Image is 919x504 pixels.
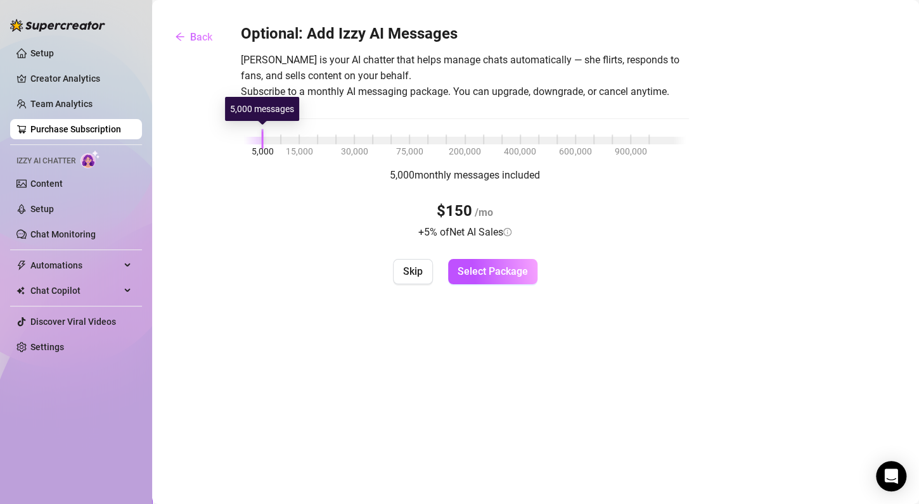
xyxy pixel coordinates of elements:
span: arrow-left [175,32,185,42]
span: + 5 % of [418,226,511,238]
span: [PERSON_NAME] is your AI chatter that helps manage chats automatically — she flirts, responds to ... [241,52,689,99]
span: Automations [30,255,120,275]
span: Skip [403,265,423,277]
span: 15,000 [286,144,313,158]
img: logo-BBDzfeDw.svg [10,19,105,32]
a: Setup [30,48,54,58]
a: Settings [30,342,64,352]
span: Chat Copilot [30,280,120,301]
a: Purchase Subscription [30,124,121,134]
span: /mo [472,206,493,218]
span: info-circle [503,228,511,236]
div: 5,000 messages [225,97,299,121]
button: Select Package [448,259,537,284]
a: Team Analytics [30,99,93,109]
img: Chat Copilot [16,286,25,295]
span: 200,000 [449,144,481,158]
a: Content [30,179,63,189]
span: 75,000 [396,144,423,158]
a: Discover Viral Videos [30,317,116,327]
span: 30,000 [341,144,368,158]
a: Chat Monitoring [30,229,96,239]
h3: $150 [437,201,493,222]
span: 900,000 [614,144,646,158]
span: 400,000 [504,144,536,158]
img: AI Chatter [80,150,100,168]
div: Net AI Sales [449,224,511,240]
button: Back [165,24,222,49]
button: Skip [393,259,433,284]
a: Creator Analytics [30,68,132,89]
a: Setup [30,204,54,214]
span: 5,000 monthly messages included [390,169,540,181]
span: Select Package [458,265,528,277]
span: Back [190,31,212,43]
span: 5,000 [252,144,274,158]
span: 600,000 [559,144,591,158]
div: Open Intercom Messenger [876,461,906,491]
span: Izzy AI Chatter [16,155,75,167]
h3: Optional: Add Izzy AI Messages [241,24,689,44]
span: thunderbolt [16,260,27,270]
